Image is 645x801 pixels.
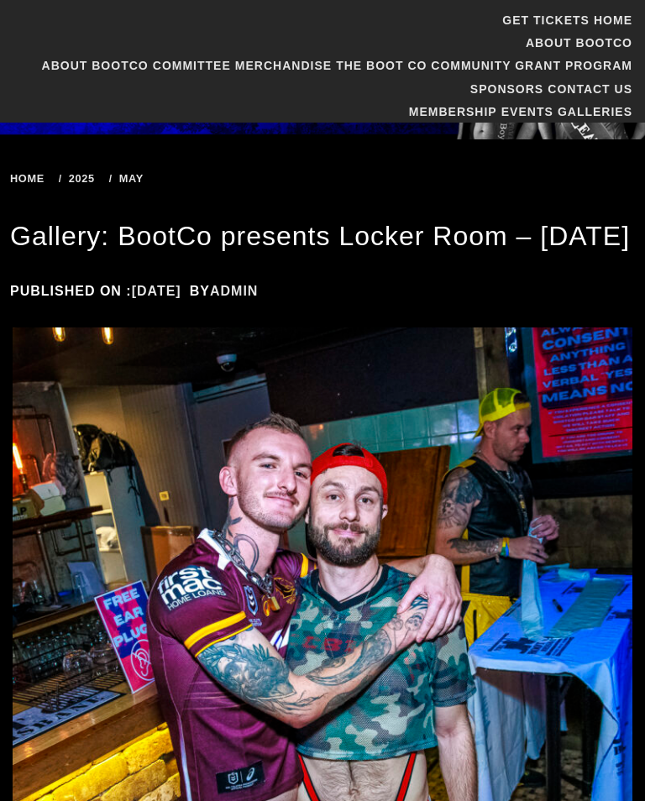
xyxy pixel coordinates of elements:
[409,105,497,118] a: Membership
[42,59,149,72] a: About BootCo
[59,172,101,185] a: 2025
[470,82,543,96] a: Sponsors
[153,59,231,72] a: Committee
[235,59,332,72] a: Merchandise
[132,284,181,298] a: [DATE]
[594,13,632,27] a: Home
[558,105,632,118] a: Galleries
[10,218,635,254] h1: Gallery: BootCo presents Locker Room – [DATE]
[10,284,190,298] span: Published on :
[548,82,632,96] a: Contact Us
[336,59,632,72] a: The Boot Co Community Grant Program
[10,172,50,185] a: Home
[109,172,149,185] a: May
[609,745,621,788] strong: Scroll
[501,105,553,118] a: Events
[10,173,494,185] div: Breadcrumbs
[526,36,632,50] a: About BootCo
[190,284,267,298] span: by
[210,284,258,298] a: admin
[502,13,590,27] a: GET TICKETS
